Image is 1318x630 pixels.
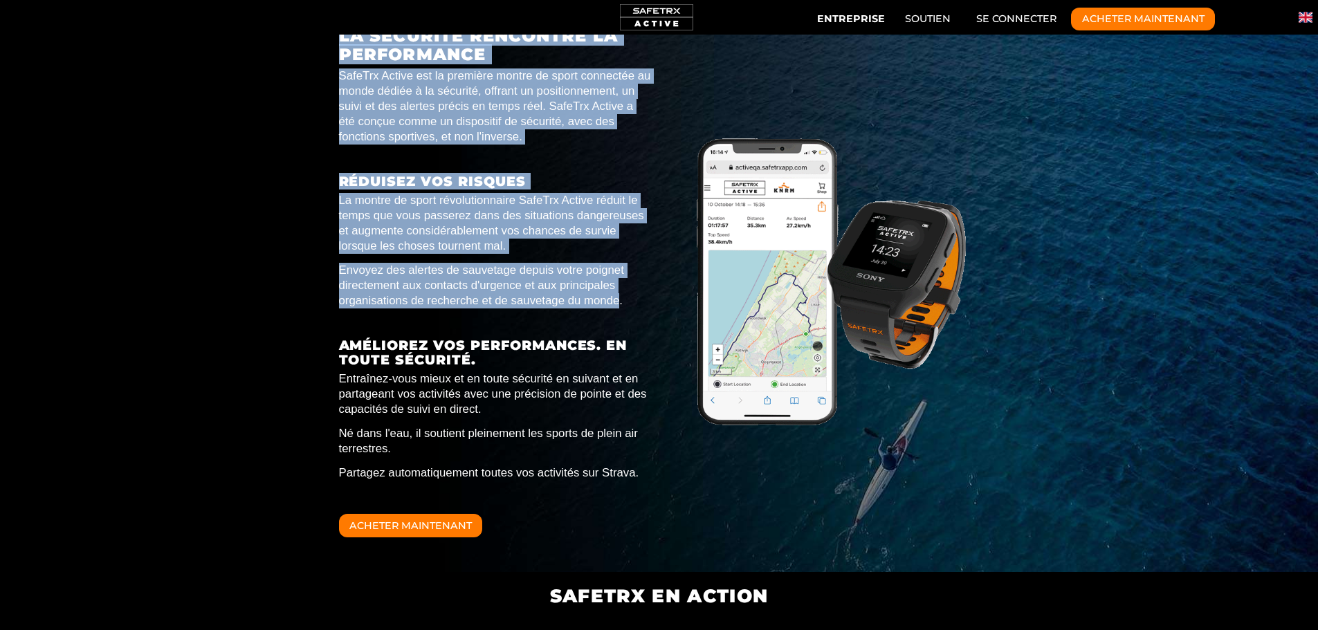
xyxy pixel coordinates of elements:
font: SAFETRX en action [550,584,768,607]
a: Se connecter [965,8,1067,31]
button: Changer de langue [1299,10,1312,24]
font: Envoyez des alertes de sauvetage depuis votre poignet directement aux contacts d'urgence et aux p... [339,263,624,307]
font: Soutien [905,12,951,25]
font: Partagez automatiquement toutes vos activités sur Strava. [339,466,639,479]
font: Acheter maintenant [349,519,472,532]
font: Entreprise [817,12,885,25]
font: SafeTrx Active est la première montre de sport connectée au monde dédiée à la sécurité, offrant u... [339,69,651,142]
font: Se connecter [976,12,1056,25]
img: en [1299,10,1312,24]
font: LA SÉCURITÉ RENCONTRE LA PERFORMANCE [339,26,619,64]
font: Né dans l'eau, il soutient pleinement les sports de plein air terrestres. [339,427,638,455]
font: RÉDUISEZ VOS RISQUES [339,173,526,189]
button: Acheter maintenant [339,514,483,537]
font: AMÉLIOREZ VOS PERFORMANCES. EN TOUTE SÉCURITÉ. [339,337,628,368]
a: Soutien [895,8,962,31]
button: Entreprise [812,6,890,28]
button: Acheter maintenant [1071,8,1215,31]
font: La montre de sport révolutionnaire SafeTrx Active réduit le temps que vous passerez dans des situ... [339,194,644,252]
font: Entraînez-vous mieux et en toute sécurité en suivant et en partageant vos activités avec une préc... [339,372,647,416]
font: Acheter maintenant [1082,12,1205,25]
